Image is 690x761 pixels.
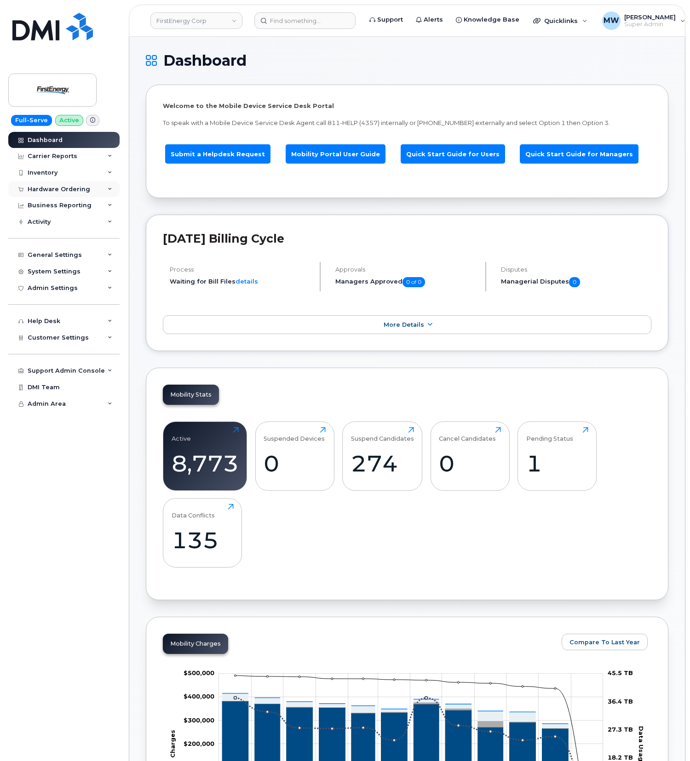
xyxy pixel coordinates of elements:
span: 0 [569,277,580,287]
span: More Details [384,321,424,328]
tspan: 27.3 TB [608,726,633,733]
a: Pending Status1 [526,427,588,486]
button: Compare To Last Year [562,634,648,650]
a: Mobility Portal User Guide [286,144,385,164]
a: Suspend Candidates274 [351,427,414,486]
div: 274 [351,450,414,477]
h5: Managerial Disputes [501,277,651,287]
div: Pending Status [526,427,573,442]
div: Cancel Candidates [439,427,496,442]
div: Suspended Devices [264,427,325,442]
div: Suspend Candidates [351,427,414,442]
h2: [DATE] Billing Cycle [163,232,651,245]
g: $0 [184,740,214,747]
h4: Disputes [501,266,651,273]
div: 1 [526,450,588,477]
a: Quick Start Guide for Users [401,144,505,164]
tspan: $300,000 [184,716,214,724]
iframe: Messenger Launcher [650,721,683,754]
a: Data Conflicts135 [172,504,234,562]
a: Submit a Helpdesk Request [165,144,270,164]
li: Waiting for Bill Files [170,277,312,286]
a: Active8,773 [172,427,239,486]
tspan: $200,000 [184,740,214,747]
tspan: 45.5 TB [608,669,633,676]
tspan: $500,000 [184,669,214,676]
a: Quick Start Guide for Managers [520,144,638,164]
h5: Managers Approved [335,277,477,287]
div: 0 [264,450,326,477]
g: $0 [184,716,214,724]
div: 0 [439,450,501,477]
span: 0 of 0 [402,277,425,287]
a: details [236,278,258,285]
a: Cancel Candidates0 [439,427,501,486]
p: Welcome to the Mobile Device Service Desk Portal [163,102,651,110]
div: Active [172,427,191,442]
h4: Process [170,266,312,273]
div: 135 [172,527,234,554]
span: Dashboard [163,54,247,68]
g: $0 [184,669,214,676]
tspan: 36.4 TB [608,698,633,705]
tspan: Charges [168,730,176,758]
h4: Approvals [335,266,477,273]
a: Suspended Devices0 [264,427,326,486]
div: Data Conflicts [172,504,215,519]
div: 8,773 [172,450,239,477]
span: Compare To Last Year [569,638,640,647]
tspan: $400,000 [184,693,214,700]
p: To speak with a Mobile Device Service Desk Agent call 811-HELP (4357) internally or [PHONE_NUMBER... [163,119,651,127]
g: $0 [184,693,214,700]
